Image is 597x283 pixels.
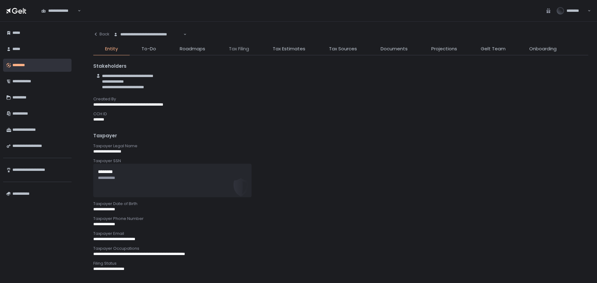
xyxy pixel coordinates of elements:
span: Entity [105,45,118,52]
span: Onboarding [529,45,557,52]
div: Search for option [109,28,187,41]
div: Mailing Address [93,276,588,281]
div: Filing Status [93,261,588,266]
span: To-Do [141,45,156,52]
div: Taxpayer Phone Number [93,216,588,221]
div: CCH ID [93,111,588,117]
div: Stakeholders [93,63,588,70]
span: Roadmaps [180,45,205,52]
span: Gelt Team [481,45,506,52]
span: Documents [381,45,408,52]
div: Taxpayer [93,132,588,139]
div: Created By [93,96,588,102]
span: Tax Filing [229,45,249,52]
div: Back [93,31,109,37]
div: Taxpayer Date of Birth [93,201,588,207]
div: Search for option [37,4,81,17]
div: Taxpayer Email [93,231,588,236]
div: Taxpayer SSN [93,158,588,164]
div: Taxpayer Occupations [93,246,588,251]
span: Tax Sources [329,45,357,52]
span: Projections [431,45,457,52]
button: Back [93,28,109,40]
div: Taxpayer Legal Name [93,143,588,149]
span: Tax Estimates [273,45,305,52]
